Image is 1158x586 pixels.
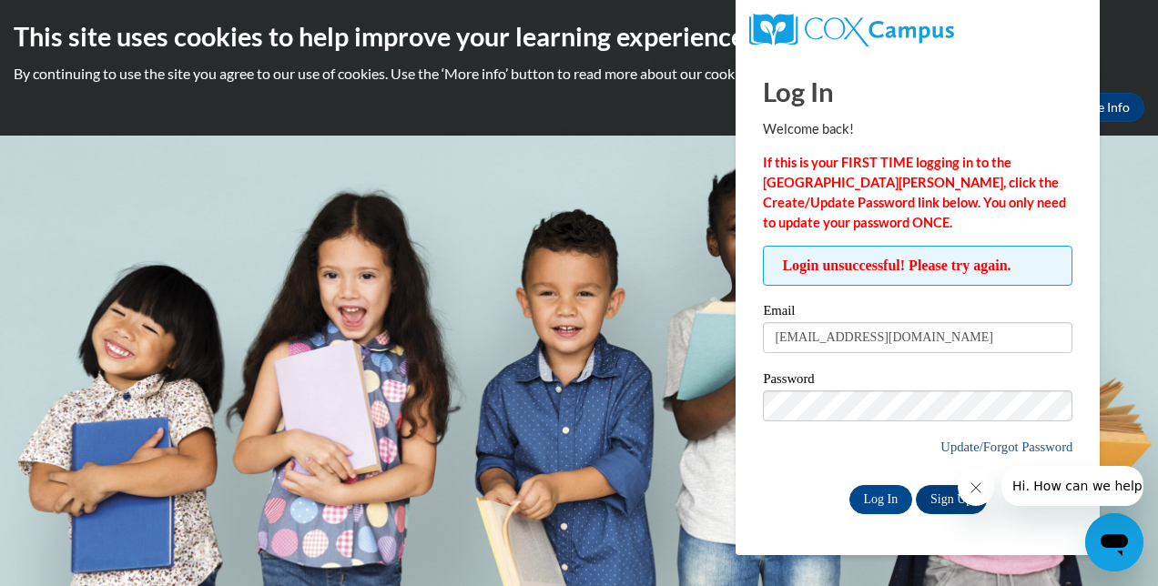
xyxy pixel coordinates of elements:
iframe: Message from company [1001,466,1143,506]
input: Log In [849,485,913,514]
h1: Log In [763,73,1072,110]
a: Sign Up [916,485,987,514]
p: Welcome back! [763,119,1072,139]
iframe: Button to launch messaging window [1085,513,1143,571]
img: COX Campus [749,14,953,46]
strong: If this is your FIRST TIME logging in to the [GEOGRAPHIC_DATA][PERSON_NAME], click the Create/Upd... [763,155,1066,230]
a: More Info [1059,93,1144,122]
label: Password [763,372,1072,390]
span: Login unsuccessful! Please try again. [763,246,1072,286]
label: Email [763,304,1072,322]
a: Update/Forgot Password [940,439,1072,454]
h2: This site uses cookies to help improve your learning experience. [14,18,1144,55]
span: Hi. How can we help? [11,13,147,27]
p: By continuing to use the site you agree to our use of cookies. Use the ‘More info’ button to read... [14,64,1144,84]
iframe: Close message [958,470,994,506]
